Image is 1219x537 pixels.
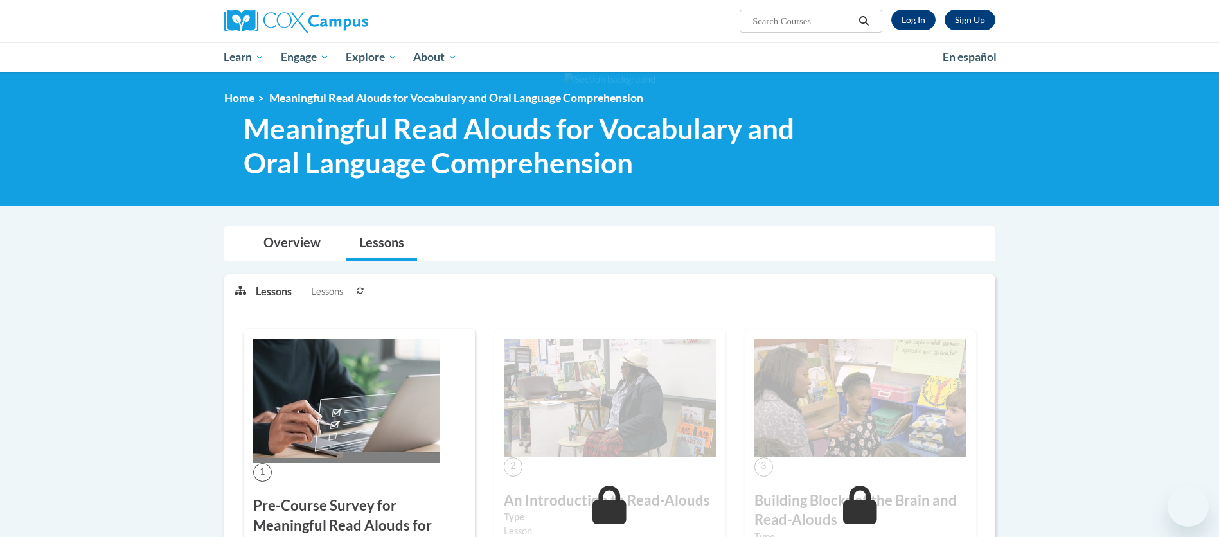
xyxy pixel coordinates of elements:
[216,42,273,72] a: Learn
[405,42,465,72] a: About
[413,49,457,65] span: About
[224,10,368,33] img: Cox Campus
[205,42,1015,72] div: Main menu
[253,339,440,463] img: Course Image
[934,44,1005,71] a: En español
[504,457,522,476] span: 2
[311,285,343,299] span: Lessons
[754,457,773,476] span: 3
[891,10,936,30] a: Log In
[224,91,254,105] a: Home
[272,42,337,72] a: Engage
[224,10,468,33] a: Cox Campus
[943,50,997,64] span: En español
[1168,486,1209,527] iframe: Button to launch messaging window
[504,491,716,511] h3: An Introduction to Read-Alouds
[945,10,995,30] a: Register
[224,49,264,65] span: Learn
[346,49,397,65] span: Explore
[269,91,643,105] span: Meaningful Read Alouds for Vocabulary and Oral Language Comprehension
[504,510,716,524] label: Type
[346,227,417,261] a: Lessons
[504,339,716,458] img: Course Image
[751,13,854,29] input: Search Courses
[564,73,655,87] img: Section background
[251,227,334,261] a: Overview
[754,339,966,458] img: Course Image
[281,49,329,65] span: Engage
[337,42,405,72] a: Explore
[256,285,292,299] p: Lessons
[244,112,817,180] span: Meaningful Read Alouds for Vocabulary and Oral Language Comprehension
[754,491,966,531] h3: Building Blocks of the Brain and Read-Alouds
[854,13,873,29] button: Search
[253,463,272,482] span: 1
